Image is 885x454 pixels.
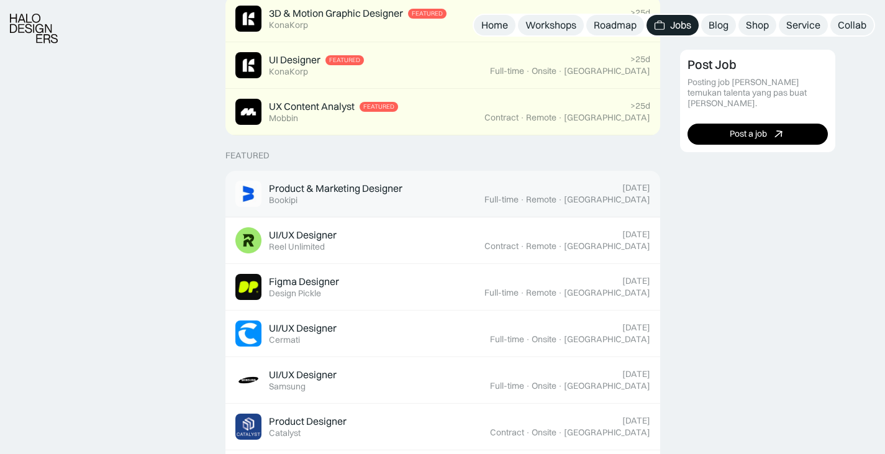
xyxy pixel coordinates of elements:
[532,334,556,345] div: Onsite
[269,66,308,77] div: KonaKorp
[786,19,820,32] div: Service
[490,381,524,391] div: Full-time
[235,367,261,393] img: Job Image
[622,183,650,193] div: [DATE]
[235,414,261,440] img: Job Image
[564,66,650,76] div: [GEOGRAPHIC_DATA]
[630,54,650,65] div: >25d
[532,66,556,76] div: Onsite
[269,20,308,30] div: KonaKorp
[269,113,298,124] div: Mobbin
[830,15,874,35] a: Collab
[269,182,402,195] div: Product & Marketing Designer
[558,381,563,391] div: ·
[564,288,650,298] div: [GEOGRAPHIC_DATA]
[484,112,519,123] div: Contract
[558,241,563,252] div: ·
[412,10,443,17] div: Featured
[630,7,650,18] div: >25d
[532,381,556,391] div: Onsite
[235,52,261,78] img: Job Image
[269,368,337,381] div: UI/UX Designer
[838,19,866,32] div: Collab
[225,311,660,357] a: Job ImageUI/UX DesignerCermati[DATE]Full-time·Onsite·[GEOGRAPHIC_DATA]
[525,381,530,391] div: ·
[269,100,355,113] div: UX Content Analyst
[520,288,525,298] div: ·
[701,15,736,35] a: Blog
[594,19,637,32] div: Roadmap
[670,19,691,32] div: Jobs
[622,415,650,426] div: [DATE]
[225,89,660,135] a: Job ImageUX Content AnalystFeaturedMobbin>25dContract·Remote·[GEOGRAPHIC_DATA]
[746,19,769,32] div: Shop
[525,427,530,438] div: ·
[235,6,261,32] img: Job Image
[490,334,524,345] div: Full-time
[558,288,563,298] div: ·
[269,195,297,206] div: Bookipi
[269,428,301,438] div: Catalyst
[269,275,339,288] div: Figma Designer
[564,427,650,438] div: [GEOGRAPHIC_DATA]
[688,57,737,72] div: Post Job
[235,99,261,125] img: Job Image
[558,194,563,205] div: ·
[269,335,300,345] div: Cermati
[622,229,650,240] div: [DATE]
[622,369,650,379] div: [DATE]
[525,66,530,76] div: ·
[363,103,394,111] div: Featured
[269,229,337,242] div: UI/UX Designer
[225,171,660,217] a: Job ImageProduct & Marketing DesignerBookipi[DATE]Full-time·Remote·[GEOGRAPHIC_DATA]
[225,357,660,404] a: Job ImageUI/UX DesignerSamsung[DATE]Full-time·Onsite·[GEOGRAPHIC_DATA]
[269,415,347,428] div: Product Designer
[518,15,584,35] a: Workshops
[269,288,321,299] div: Design Pickle
[484,241,519,252] div: Contract
[484,194,519,205] div: Full-time
[269,242,325,252] div: Reel Unlimited
[730,129,767,139] div: Post a job
[235,227,261,253] img: Job Image
[622,276,650,286] div: [DATE]
[564,241,650,252] div: [GEOGRAPHIC_DATA]
[525,334,530,345] div: ·
[526,112,556,123] div: Remote
[225,217,660,264] a: Job ImageUI/UX DesignerReel Unlimited[DATE]Contract·Remote·[GEOGRAPHIC_DATA]
[474,15,515,35] a: Home
[558,112,563,123] div: ·
[526,241,556,252] div: Remote
[235,274,261,300] img: Job Image
[779,15,828,35] a: Service
[520,112,525,123] div: ·
[526,194,556,205] div: Remote
[688,123,828,144] a: Post a job
[647,15,699,35] a: Jobs
[558,66,563,76] div: ·
[235,320,261,347] img: Job Image
[709,19,728,32] div: Blog
[269,381,306,392] div: Samsung
[564,194,650,205] div: [GEOGRAPHIC_DATA]
[225,42,660,89] a: Job ImageUI DesignerFeaturedKonaKorp>25dFull-time·Onsite·[GEOGRAPHIC_DATA]
[630,101,650,111] div: >25d
[269,53,320,66] div: UI Designer
[269,322,337,335] div: UI/UX Designer
[235,181,261,207] img: Job Image
[738,15,776,35] a: Shop
[564,381,650,391] div: [GEOGRAPHIC_DATA]
[564,112,650,123] div: [GEOGRAPHIC_DATA]
[558,427,563,438] div: ·
[525,19,576,32] div: Workshops
[532,427,556,438] div: Onsite
[490,66,524,76] div: Full-time
[586,15,644,35] a: Roadmap
[622,322,650,333] div: [DATE]
[526,288,556,298] div: Remote
[564,334,650,345] div: [GEOGRAPHIC_DATA]
[225,150,270,161] div: Featured
[558,334,563,345] div: ·
[490,427,524,438] div: Contract
[520,241,525,252] div: ·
